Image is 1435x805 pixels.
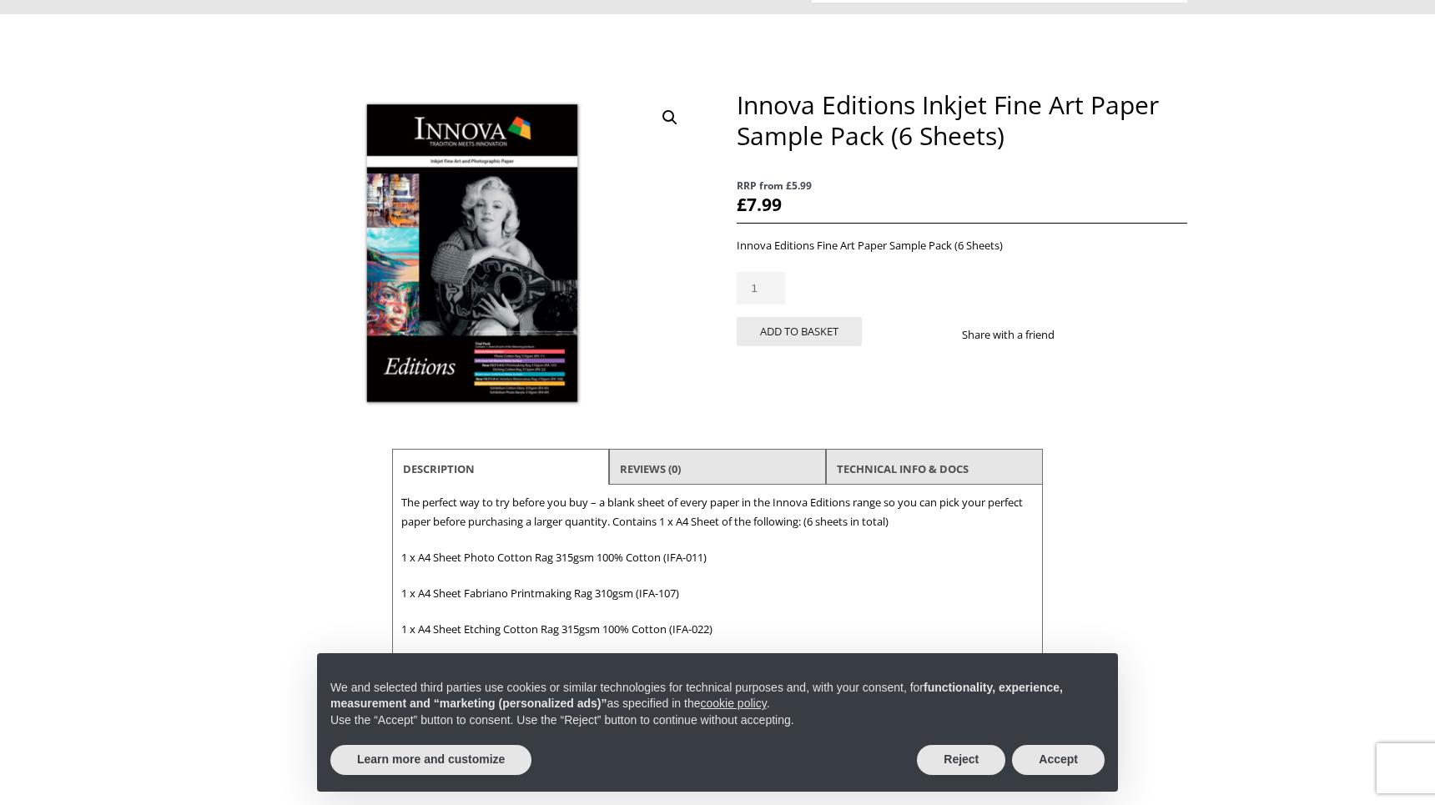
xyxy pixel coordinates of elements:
p: 1 x A4 Sheet Etching Cotton Rag 315gsm 100% Cotton (IFA-022) [401,620,1034,639]
p: Use the “Accept” button to consent. Use the “Reject” button to continue without accepting. [330,712,1105,729]
button: Learn more and customize [330,745,531,775]
img: twitter sharing button [1095,328,1108,341]
p: 1 x A4 Sheet Fabriano Printmaking Rag 310gsm (IFA-107) [401,584,1034,603]
p: We and selected third parties use cookies or similar technologies for technical purposes and, wit... [330,680,1105,712]
p: Share with a friend [962,325,1075,345]
a: Reviews (0) [620,454,681,484]
button: Reject [917,745,1005,775]
a: cookie policy [701,697,767,710]
p: 1 x A4 Sheet Photo Cotton Rag 315gsm 100% Cotton (IFA-011) [401,548,1034,567]
h1: Innova Editions Inkjet Fine Art Paper Sample Pack (6 Sheets) [737,89,1187,151]
a: TECHNICAL INFO & DOCS [837,454,969,484]
img: email sharing button [1115,328,1128,341]
button: Add to basket [737,317,862,346]
bdi: 7.99 [737,193,782,216]
strong: functionality, experience, measurement and “marketing (personalized ads)” [330,681,1063,711]
span: RRP from £5.99 [737,176,1187,195]
span: £ [737,193,747,216]
p: The perfect way to try before you buy – a blank sheet of every paper in the Innova Editions range... [401,493,1034,531]
a: Description [403,454,475,484]
img: facebook sharing button [1075,328,1088,341]
input: Product quantity [737,272,785,304]
div: Notice [304,640,1131,805]
a: View full-screen image gallery [655,103,685,133]
button: Accept [1012,745,1105,775]
p: Innova Editions Fine Art Paper Sample Pack (6 Sheets) [737,236,1187,255]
